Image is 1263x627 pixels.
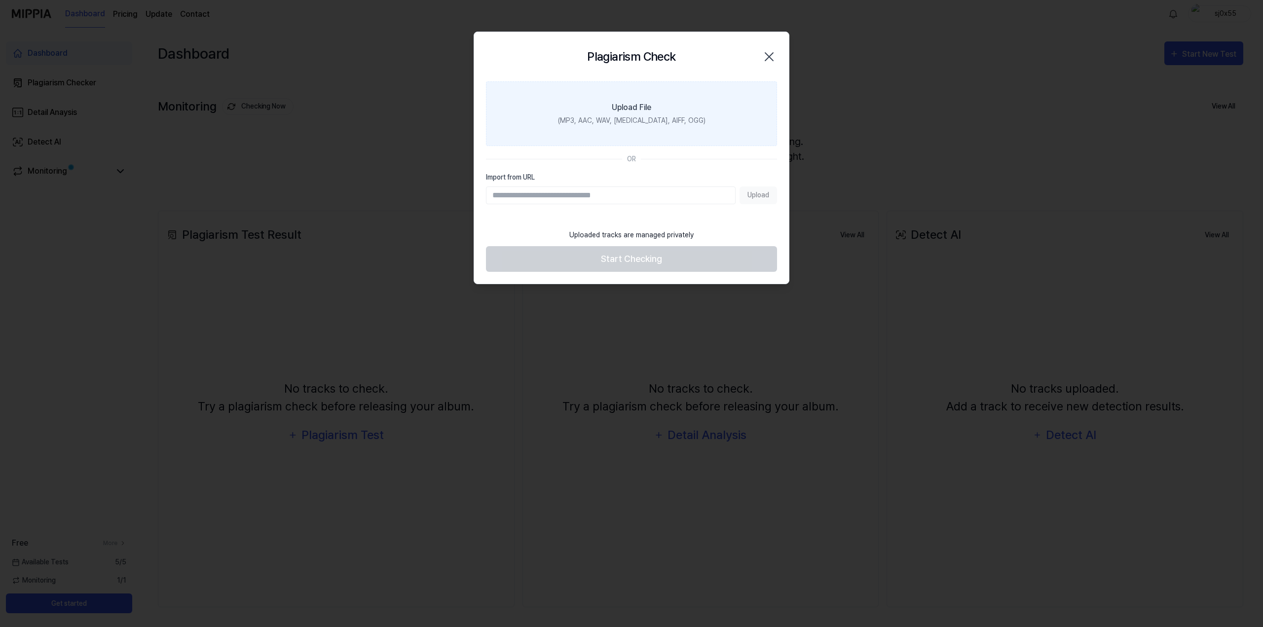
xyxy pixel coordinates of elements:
[612,102,651,113] div: Upload File
[627,154,636,164] div: OR
[587,48,675,66] h2: Plagiarism Check
[558,115,706,126] div: (MP3, AAC, WAV, [MEDICAL_DATA], AIFF, OGG)
[563,224,700,246] div: Uploaded tracks are managed privately
[486,172,777,183] label: Import from URL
